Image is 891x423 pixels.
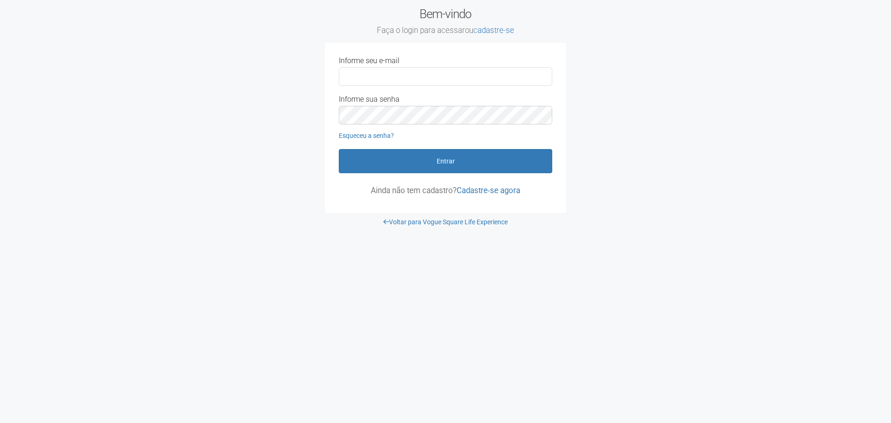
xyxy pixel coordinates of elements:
[465,26,514,35] span: ou
[473,26,514,35] a: cadastre-se
[457,186,520,195] a: Cadastre-se agora
[339,57,400,65] label: Informe seu e-mail
[325,7,566,36] h2: Bem-vindo
[339,186,552,195] p: Ainda não tem cadastro?
[339,149,552,173] button: Entrar
[325,26,566,36] small: Faça o login para acessar
[339,95,400,104] label: Informe sua senha
[383,218,508,226] a: Voltar para Vogue Square Life Experience
[339,132,394,139] a: Esqueceu a senha?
